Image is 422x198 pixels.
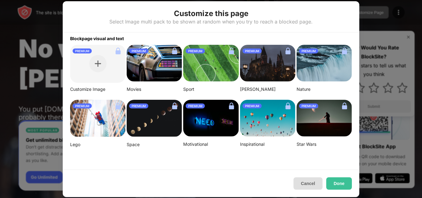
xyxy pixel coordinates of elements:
div: PREMIUM [73,48,92,53]
div: Customize this page [174,9,248,19]
img: alexis-fauvet-qfWf9Muwp-c-unsplash-small.png [183,100,238,137]
div: Star Wars [297,141,352,147]
div: Space [127,142,182,147]
img: lock.svg [113,46,123,56]
img: ian-dooley-DuBNA1QMpPA-unsplash-small.png [240,100,295,137]
img: lock.svg [170,46,179,56]
div: Inspirational [240,141,295,147]
div: Select Image multi pack to be shown at random when you try to reach a blocked page. [109,19,313,25]
img: lock.svg [226,46,236,56]
img: plus.svg [95,61,101,67]
div: Blockpage visual and text [63,32,359,41]
div: Motivational [183,141,238,147]
img: image-22-small.png [297,100,352,137]
div: Lego [70,142,125,147]
img: jeff-wang-p2y4T4bFws4-unsplash-small.png [183,45,238,82]
div: [PERSON_NAME] [240,86,295,92]
img: lock.svg [113,101,123,111]
div: PREMIUM [186,48,205,53]
button: Done [326,177,352,190]
img: mehdi-messrro-gIpJwuHVwt0-unsplash-small.png [70,100,125,137]
div: PREMIUM [129,48,148,53]
img: lock.svg [340,101,349,111]
img: aditya-chinchure-LtHTe32r_nA-unsplash.png [297,45,352,82]
div: PREMIUM [243,48,262,53]
div: Sport [183,86,238,92]
button: Cancel [293,177,323,190]
img: lock.svg [283,101,293,111]
div: Customize Image [70,86,125,92]
div: PREMIUM [73,103,92,108]
div: PREMIUM [299,103,318,108]
img: aditya-vyas-5qUJfO4NU4o-unsplash-small.png [240,45,295,82]
img: image-26.png [127,45,182,82]
div: PREMIUM [186,103,205,108]
img: lock.svg [226,101,236,111]
div: Nature [297,86,352,92]
div: Movies [127,86,182,92]
div: PREMIUM [243,103,262,108]
img: lock.svg [283,46,293,56]
div: PREMIUM [299,48,318,53]
img: lock.svg [340,46,349,56]
div: PREMIUM [129,103,148,108]
img: lock.svg [170,101,179,111]
img: linda-xu-KsomZsgjLSA-unsplash.png [127,100,182,137]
